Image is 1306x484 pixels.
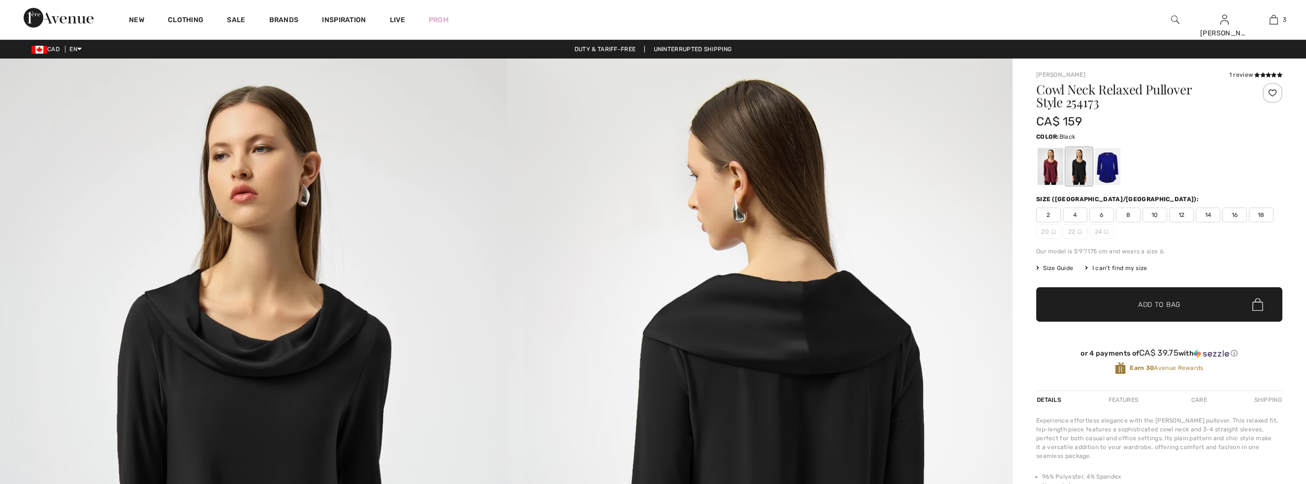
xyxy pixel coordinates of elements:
span: 24 [1089,224,1114,239]
div: [PERSON_NAME] [1200,28,1248,38]
div: Our model is 5'9"/175 cm and wears a size 6. [1036,247,1282,256]
img: ring-m.svg [1077,229,1082,234]
span: Color: [1036,133,1059,140]
div: Shipping [1252,391,1282,409]
a: Clothing [168,16,203,26]
span: Inspiration [322,16,366,26]
span: 16 [1222,208,1247,222]
div: Royal Sapphire 163 [1095,148,1120,185]
span: CA$ 39.75 [1139,348,1179,358]
span: 3 [1283,15,1286,24]
a: 3 [1249,14,1298,26]
div: 1 review [1229,70,1282,79]
div: or 4 payments ofCA$ 39.75withSezzle Click to learn more about Sezzle [1036,348,1282,362]
div: Size ([GEOGRAPHIC_DATA]/[GEOGRAPHIC_DATA]): [1036,195,1201,204]
a: Sign In [1220,15,1229,24]
span: Black [1059,133,1076,140]
img: Canadian Dollar [32,46,47,54]
img: My Bag [1270,14,1278,26]
div: I can't find my size [1085,264,1147,272]
span: Size Guide [1036,264,1073,272]
span: 22 [1063,224,1087,239]
span: 12 [1169,208,1194,222]
div: Details [1036,391,1064,409]
span: Avenue Rewards [1130,363,1203,372]
a: Prom [429,15,448,25]
img: Avenue Rewards [1115,362,1126,375]
span: 4 [1063,208,1087,222]
a: Brands [269,16,299,26]
h1: Cowl Neck Relaxed Pullover Style 254173 [1036,83,1242,109]
img: ring-m.svg [1051,229,1056,234]
span: 2 [1036,208,1061,222]
img: ring-m.svg [1104,229,1109,234]
span: EN [69,46,82,53]
a: [PERSON_NAME] [1036,71,1085,78]
img: Bag.svg [1252,298,1263,311]
button: Add to Bag [1036,287,1282,322]
span: Add to Bag [1138,300,1180,310]
img: Sezzle [1194,349,1229,358]
div: Merlot [1038,148,1063,185]
span: 8 [1116,208,1141,222]
img: search the website [1171,14,1179,26]
span: CAD [32,46,64,53]
div: or 4 payments of with [1036,348,1282,358]
div: Care [1183,391,1215,409]
a: Sale [227,16,245,26]
span: 6 [1089,208,1114,222]
div: Features [1100,391,1147,409]
img: My Info [1220,14,1229,26]
span: 18 [1249,208,1274,222]
div: Experience effortless elegance with the [PERSON_NAME] pullover. This relaxed fit, hip-length piec... [1036,416,1282,460]
span: 20 [1036,224,1061,239]
strong: Earn 30 [1130,364,1154,371]
a: Live [390,15,405,25]
span: 14 [1196,208,1220,222]
li: 96% Polyester, 4% Spandex [1042,472,1282,481]
span: CA$ 159 [1036,115,1082,128]
div: Black [1066,148,1092,185]
span: 10 [1143,208,1167,222]
a: New [129,16,144,26]
img: 1ère Avenue [24,8,94,28]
